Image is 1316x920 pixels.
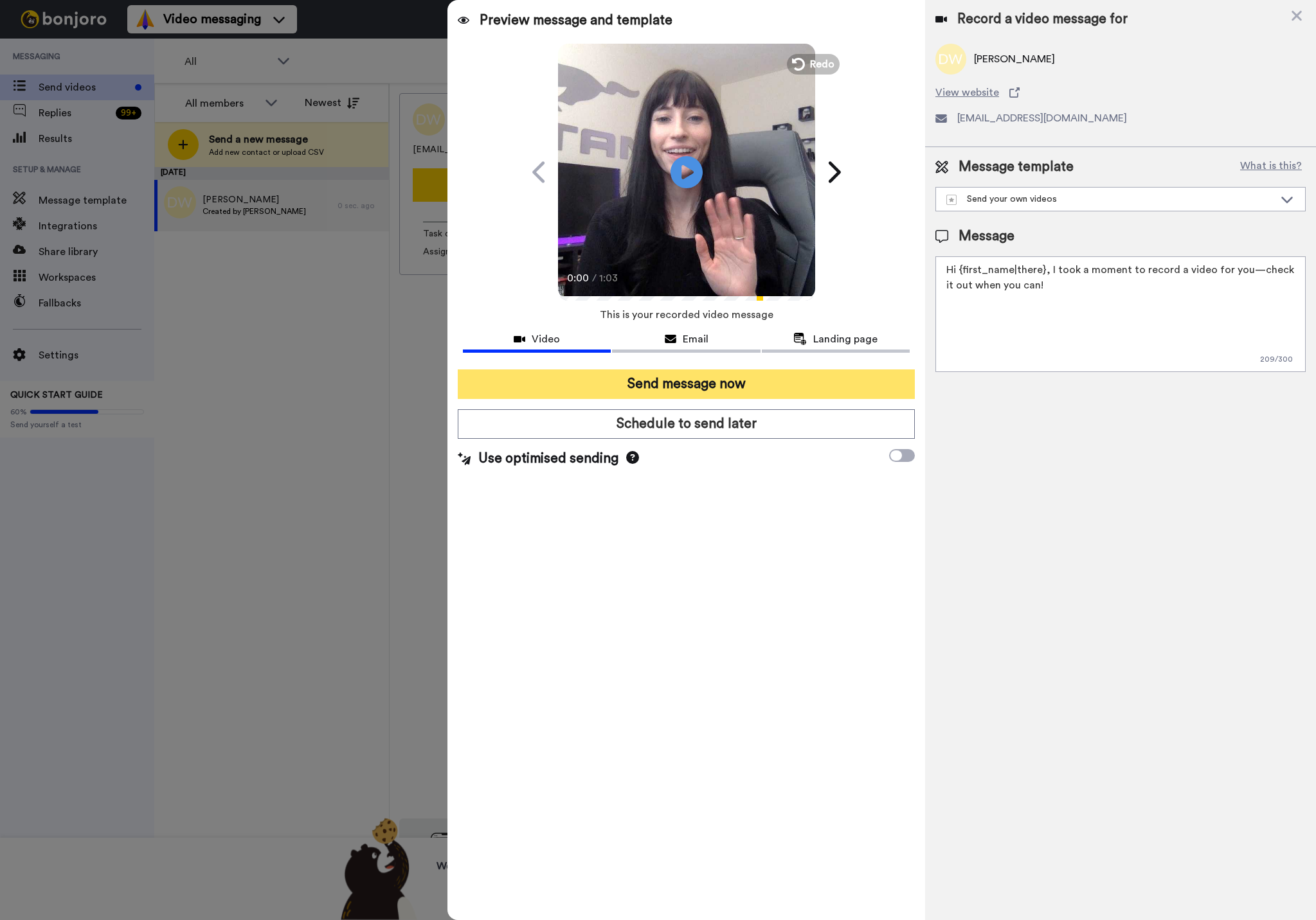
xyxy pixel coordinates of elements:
[599,270,622,286] span: 1:03
[959,157,1074,177] span: Message template
[957,111,1127,126] span: [EMAIL_ADDRESS][DOMAIN_NAME]
[1236,157,1306,177] button: What is this?
[567,270,590,286] span: 0:00
[458,369,915,399] button: Send message now
[478,449,618,468] span: Use optimised sending
[935,256,1306,372] textarea: Hi {first_name|there}, I took a moment to record a video for you—check it out when you can!
[813,332,878,347] span: Landing page
[683,332,708,347] span: Email
[600,301,773,329] span: This is your recorded video message
[458,409,915,439] button: Schedule to send later
[959,227,1014,246] span: Message
[946,193,1274,206] div: Send your own videos
[946,195,957,205] img: demo-template.svg
[935,85,999,100] span: View website
[592,270,597,286] span: /
[532,332,560,347] span: Video
[935,85,1306,100] a: View website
